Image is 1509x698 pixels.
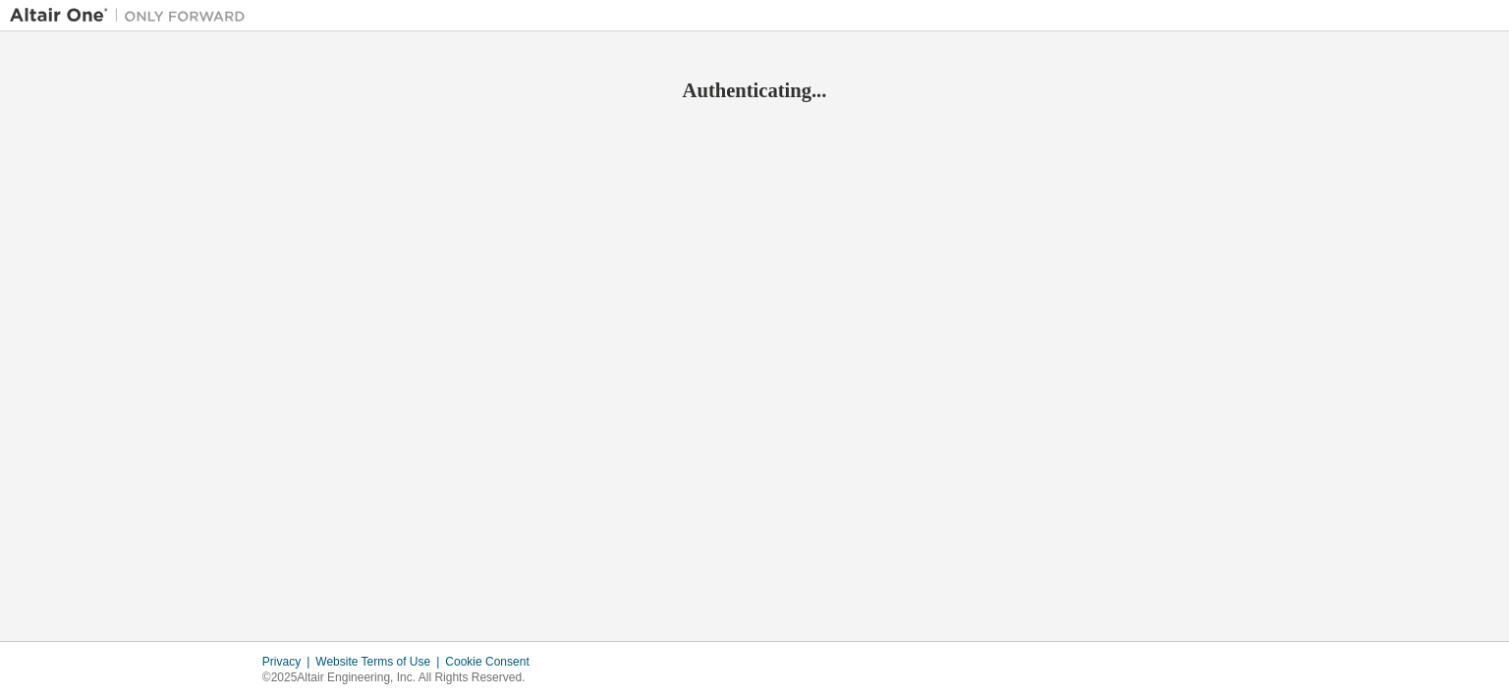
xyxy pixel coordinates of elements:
[10,6,255,26] img: Altair One
[262,670,541,686] p: © 2025 Altair Engineering, Inc. All Rights Reserved.
[315,654,445,670] div: Website Terms of Use
[10,78,1499,103] h2: Authenticating...
[262,654,315,670] div: Privacy
[445,654,540,670] div: Cookie Consent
